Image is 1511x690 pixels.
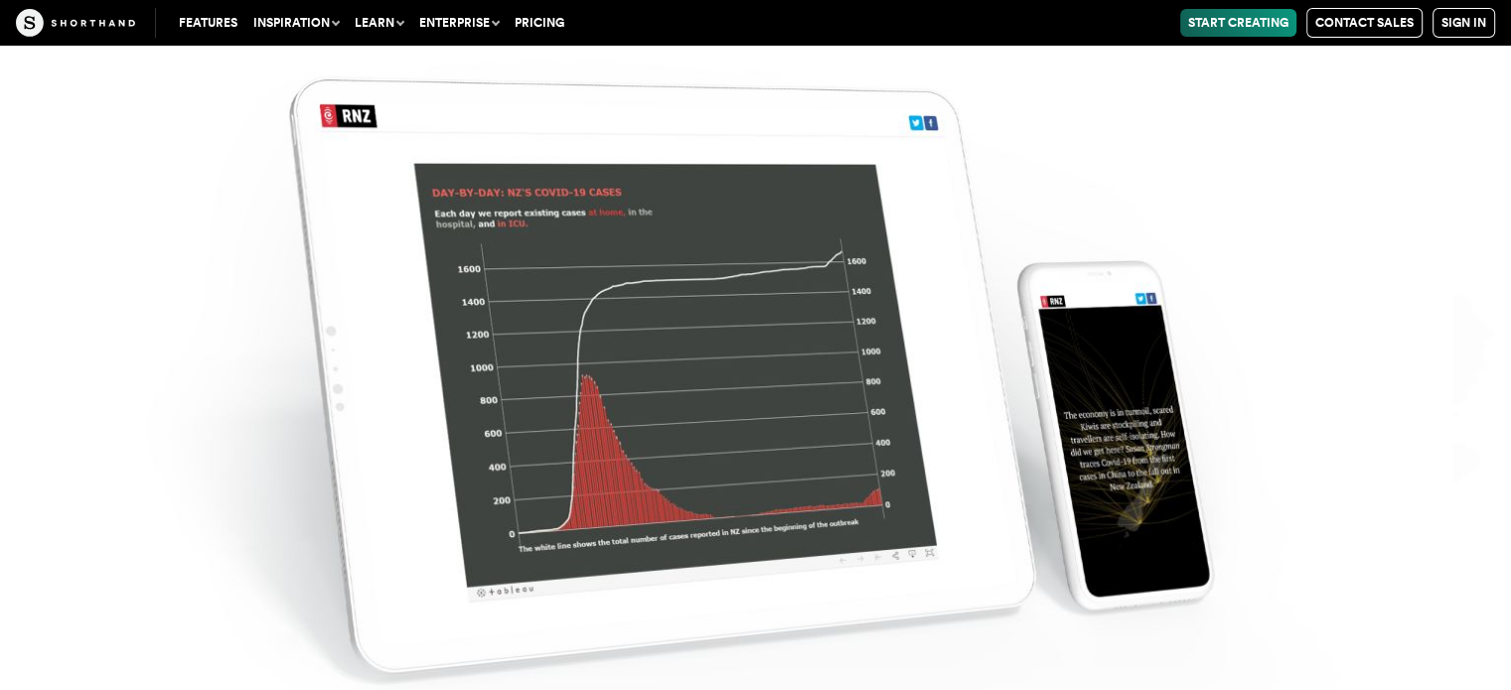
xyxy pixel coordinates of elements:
[1433,8,1495,38] a: Sign in
[1180,9,1296,37] a: Start Creating
[245,9,347,37] button: Inspiration
[347,9,411,37] button: Learn
[171,9,245,37] a: Features
[411,9,507,37] button: Enterprise
[16,9,135,37] img: The Craft
[1306,8,1423,38] a: Contact Sales
[507,9,572,37] a: Pricing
